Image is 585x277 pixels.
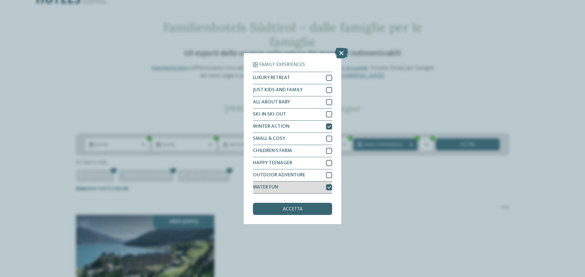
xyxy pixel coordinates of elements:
[253,148,292,153] span: CHILDREN’S FARM
[253,100,290,105] span: ALL ABOUT BABY
[253,136,285,141] span: SMALL & COSY
[283,207,303,212] span: accetta
[253,173,305,178] span: OUTDOOR ADVENTURE
[253,112,286,117] span: SKI-IN SKI-OUT
[253,124,289,129] span: WINTER ACTION
[253,185,278,190] span: WATER FUN
[253,75,290,80] span: LUXURY RETREAT
[253,161,292,165] span: HAPPY TEENAGER
[259,62,305,67] span: Family Experiences
[253,88,303,92] span: JUST KIDS AND FAMILY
